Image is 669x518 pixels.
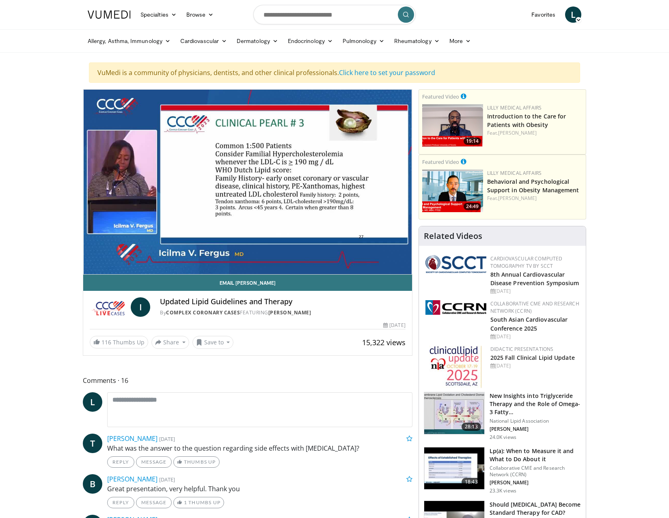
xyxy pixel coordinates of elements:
a: B [83,474,102,494]
img: 51a70120-4f25-49cc-93a4-67582377e75f.png.150x105_q85_autocrop_double_scale_upscale_version-0.2.png [425,255,486,273]
button: Share [151,336,189,349]
span: 1 [184,499,187,505]
a: Cardiovascular [175,33,232,49]
a: Message [136,497,172,508]
a: Reply [107,456,134,468]
a: Endocrinology [283,33,338,49]
a: 28:13 New Insights into Triglyceride Therapy and the Role of Omega-3 Fatty… National Lipid Associ... [424,392,581,441]
a: 116 Thumbs Up [90,336,148,348]
a: Pulmonology [338,33,389,49]
img: d65bce67-f81a-47c5-b47d-7b8806b59ca8.jpg.150x105_q85_autocrop_double_scale_upscale_version-0.2.jpg [429,346,482,388]
img: 45ea033d-f728-4586-a1ce-38957b05c09e.150x105_q85_crop-smart_upscale.jpg [424,392,484,434]
small: [DATE] [159,476,175,483]
a: [PERSON_NAME] [498,129,537,136]
span: 15,322 views [362,337,406,347]
small: Featured Video [422,158,459,166]
a: L [83,392,102,412]
a: Complex Coronary Cases [166,309,240,316]
img: VuMedi Logo [88,11,131,19]
span: 19:14 [464,138,481,145]
h3: Should [MEDICAL_DATA] Become Standard Therapy for CAD? [490,501,581,517]
span: 18:43 [462,478,481,486]
a: Reply [107,497,134,508]
div: Feat. [487,195,583,202]
h4: Related Videos [424,231,482,241]
a: 18:43 Lp(a): When to Measure it and What to Do About it Collaborative CME and Research Network (C... [424,447,581,494]
a: Specialties [136,6,181,23]
div: Feat. [487,129,583,137]
a: South Asian Cardiovascular Conference 2025 [490,316,568,332]
p: National Lipid Association [490,418,581,424]
a: T [83,434,102,453]
small: [DATE] [159,435,175,443]
a: Dermatology [232,33,283,49]
h3: Lp(a): When to Measure it and What to Do About it [490,447,581,463]
button: Save to [192,336,234,349]
a: Behavioral and Psychological Support in Obesity Management [487,178,579,194]
span: 28:13 [462,423,481,431]
p: [PERSON_NAME] [490,426,581,432]
p: [PERSON_NAME] [490,479,581,486]
span: 24:49 [464,203,481,210]
a: Email [PERSON_NAME] [83,275,412,291]
img: ba3304f6-7838-4e41-9c0f-2e31ebde6754.png.150x105_q85_crop-smart_upscale.png [422,170,483,212]
a: Introduction to the Care for Patients with Obesity [487,112,566,129]
a: 24:49 [422,170,483,212]
a: Lilly Medical Affairs [487,104,542,111]
a: Click here to set your password [339,68,435,77]
a: 8th Annual Cardiovascular Disease Prevention Symposium [490,271,579,287]
img: Complex Coronary Cases [90,297,127,317]
a: L [565,6,581,23]
a: I [131,297,150,317]
a: Rheumatology [389,33,445,49]
a: 2025 Fall Clinical Lipid Update [490,354,575,361]
a: [PERSON_NAME] [268,309,311,316]
p: Great presentation, very helpful. Thank you [107,484,412,494]
p: 24.0K views [490,434,516,441]
a: [PERSON_NAME] [498,195,537,202]
div: Didactic Presentations [490,346,579,353]
span: 116 [101,338,111,346]
small: Featured Video [422,93,459,100]
a: 1 Thumbs Up [173,497,224,508]
a: Collaborative CME and Research Network (CCRN) [490,300,579,314]
a: Thumbs Up [173,456,219,468]
img: acc2e291-ced4-4dd5-b17b-d06994da28f3.png.150x105_q85_crop-smart_upscale.png [422,104,483,147]
div: [DATE] [490,333,579,340]
div: VuMedi is a community of physicians, dentists, and other clinical professionals. [89,62,580,83]
p: 23.3K views [490,488,516,494]
a: 19:14 [422,104,483,147]
a: Cardiovascular Computed Tomography TV by SCCT [490,255,563,269]
div: By FEATURING [160,309,405,316]
div: [DATE] [383,322,405,329]
a: Lilly Medical Affairs [487,170,542,176]
a: [PERSON_NAME] [107,434,158,443]
a: Allergy, Asthma, Immunology [83,33,175,49]
div: [DATE] [490,362,579,370]
a: Message [136,456,172,468]
span: Comments 16 [83,375,412,386]
video-js: Video Player [83,90,412,275]
h3: New Insights into Triglyceride Therapy and the Role of Omega-3 Fatty… [490,392,581,416]
a: Favorites [527,6,560,23]
h4: Updated Lipid Guidelines and Therapy [160,297,405,306]
a: Browse [181,6,219,23]
p: Collaborative CME and Research Network (CCRN) [490,465,581,478]
p: What was the answer to the question regarding side effects with [MEDICAL_DATA]? [107,443,412,453]
a: More [445,33,476,49]
div: [DATE] [490,288,579,295]
input: Search topics, interventions [253,5,416,24]
img: 7a20132b-96bf-405a-bedd-783937203c38.150x105_q85_crop-smart_upscale.jpg [424,447,484,490]
a: [PERSON_NAME] [107,475,158,484]
img: a04ee3ba-8487-4636-b0fb-5e8d268f3737.png.150x105_q85_autocrop_double_scale_upscale_version-0.2.png [425,300,486,315]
